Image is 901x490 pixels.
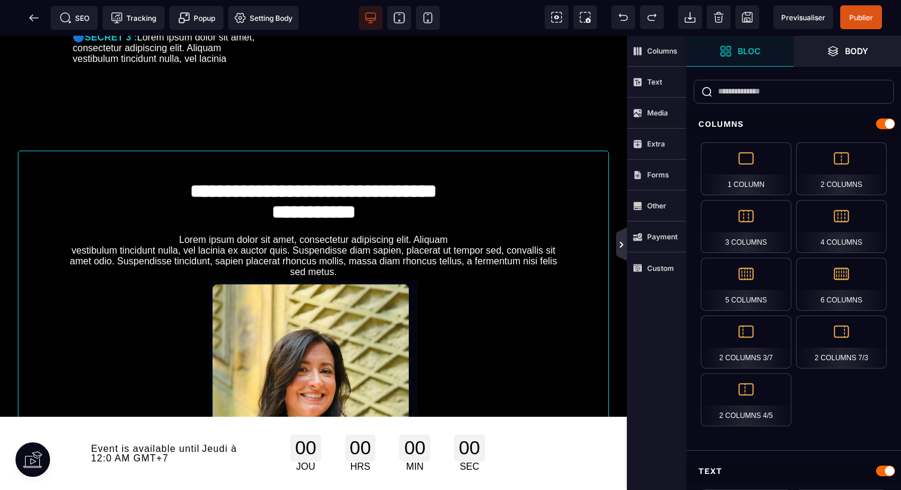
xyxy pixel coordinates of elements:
[647,232,678,241] strong: Payment
[91,408,200,418] span: Event is available until
[686,460,901,482] div: Text
[66,196,561,245] text: Lorem ipsum dolor sit amet, consectetur adipiscing elit. Aliquam vestibulum tincidunt nulla, vel ...
[849,13,873,22] span: Publier
[686,113,901,135] div: Columns
[234,12,293,24] span: Setting Body
[647,77,662,86] strong: Text
[796,316,887,369] div: 2 Columns 7/3
[701,142,791,195] div: 1 Column
[178,12,215,24] span: Popup
[454,426,485,436] div: SEC
[845,46,868,55] strong: Body
[573,5,597,29] span: Screenshot
[399,426,430,436] div: MIN
[545,5,568,29] span: View components
[781,13,825,22] span: Previsualiser
[399,399,430,426] div: 00
[60,12,89,24] span: SEO
[796,258,887,311] div: 6 Columns
[647,46,678,55] strong: Columns
[647,108,668,117] strong: Media
[796,142,887,195] div: 2 Columns
[738,46,760,55] strong: Bloc
[290,426,321,436] div: JOU
[647,264,674,273] strong: Custom
[701,258,791,311] div: 5 Columns
[454,399,485,426] div: 00
[701,373,791,426] div: 2 Columns 4/5
[111,12,156,24] span: Tracking
[773,5,833,29] span: Preview
[647,201,666,210] strong: Other
[796,200,887,253] div: 4 Columns
[345,399,376,426] div: 00
[647,170,669,179] strong: Forms
[647,139,665,148] strong: Extra
[701,200,791,253] div: 3 Columns
[91,408,237,427] span: Jeudi à 12:0 AM GMT+7
[290,399,321,426] div: 00
[345,426,376,436] div: HRS
[701,316,791,369] div: 2 Columns 3/7
[686,36,794,67] span: Open Blocks
[794,36,901,67] span: Open Layer Manager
